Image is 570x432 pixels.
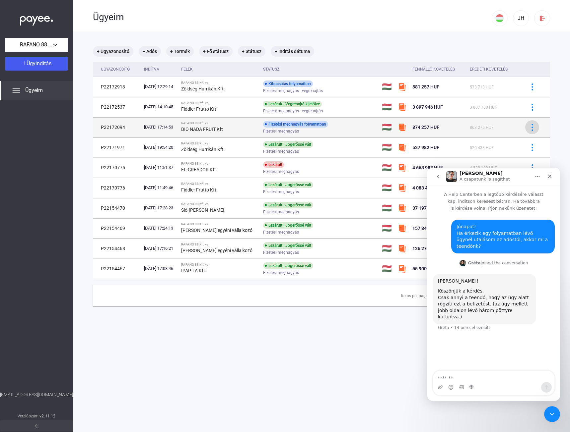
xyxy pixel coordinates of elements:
span: Ügyindítás [27,60,51,67]
div: Lezárult | Jogerőssé vált [263,182,313,188]
mat-chip: + Ügyazonosító [93,46,133,57]
span: Fizetési meghagyás [263,188,299,196]
img: szamlazzhu-mini [398,204,406,212]
span: Fizetési meghagyás [263,269,299,277]
mat-chip: + Státusz [238,46,265,57]
div: Fennálló követelés [412,65,455,73]
img: more-blue [529,104,536,111]
img: HU [496,14,504,22]
div: Fennálló követelés [412,65,464,73]
div: [DATE] 11:49:46 [144,185,176,191]
td: 🇭🇺 [379,158,395,178]
div: JH [515,14,527,22]
button: more-blue [525,140,539,154]
span: 4 663 983 HUF [412,165,443,170]
img: arrow-double-left-grey.svg [35,424,38,428]
td: 🇭🇺 [379,198,395,218]
td: P22171971 [93,137,141,157]
img: more-blue [529,144,536,151]
strong: IPAP-FA Kft. [181,268,206,273]
td: P22154470 [93,198,141,218]
button: RAFANO 88 Kft. [5,38,68,52]
button: HU [492,10,508,26]
span: RAFANO 88 Kft. [20,41,53,49]
div: Items per page: [401,292,429,300]
img: szamlazzhu-mini [398,184,406,192]
strong: [PERSON_NAME] egyéni vállalkozó [181,248,252,253]
mat-chip: + Indítás dátuma [271,46,314,57]
img: more-blue [529,164,536,171]
button: more-blue [525,100,539,114]
span: Fizetési meghagyás [263,228,299,236]
div: [DATE] 19:54:20 [144,144,176,151]
td: 🇭🇺 [379,117,395,137]
span: Ügyeim [25,86,43,94]
div: [DATE] 17:16:21 [144,245,176,252]
div: Lezárult | Jogerőssé vált [263,202,313,208]
span: 573 713 HUF [470,85,494,89]
span: 4 538 109 HUF [470,166,497,170]
div: RAFANO 88 Kft. vs [181,182,258,186]
button: JH [513,10,529,26]
span: 157 348 HUF [412,226,439,231]
button: Ügyindítás [5,57,68,71]
div: Eredeti követelés [470,65,508,73]
td: 🇭🇺 [379,178,395,198]
img: szamlazzhu-mini [398,103,406,111]
strong: Zöldség Hurrikán Kft. [181,147,225,152]
div: [DATE] 11:51:37 [144,164,176,171]
td: 🇭🇺 [379,137,395,157]
div: Ügyazonosító [101,65,130,73]
span: Fizetési meghagyás - végrehajtás [263,87,323,95]
div: RAFANO 88 Kft. vs [181,263,258,267]
strong: Fiddler Frutto Kft [181,106,216,112]
span: Fizetési meghagyás - végrehajtás [263,107,323,115]
div: RAFANO 88 Kft. vs [181,121,258,125]
div: RAFANO 88 Kft. vs [181,243,258,246]
span: Fizetési meghagyás [263,127,299,135]
span: 863 275 HUF [470,125,494,130]
td: 🇭🇺 [379,259,395,279]
div: Ügyazonosító [101,65,139,73]
img: plus-white.svg [22,61,27,65]
span: 126 277 HUF [412,246,439,251]
td: 🇭🇺 [379,239,395,258]
div: RAFANO 88 Kft. vs [181,162,258,166]
img: white-payee-white-dot.svg [20,12,53,26]
img: szamlazzhu-mini [398,143,406,151]
td: P22170775 [93,158,141,178]
td: P22170776 [93,178,141,198]
div: RAFANO 88 Kft. vs [181,141,258,145]
td: P22172537 [93,97,141,117]
div: Eredeti követelés [470,65,517,73]
div: Lezárult | Jogerőssé vált [263,141,313,148]
button: more-blue [525,161,539,175]
img: more-blue [529,124,536,131]
td: P22172094 [93,117,141,137]
button: logout-red [534,10,550,26]
span: 4 083 483 HUF [412,185,443,190]
span: 55 900 HUF [412,266,437,271]
img: szamlazzhu-mini [398,244,406,252]
span: Fizetési meghagyás [263,208,299,216]
div: [DATE] 12:29:14 [144,83,176,90]
mat-chip: + Termék [166,46,194,57]
div: Kibocsátás folyamatban [263,81,313,87]
button: more-blue [525,120,539,134]
img: logout-red [539,15,546,22]
td: P22154469 [93,218,141,238]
